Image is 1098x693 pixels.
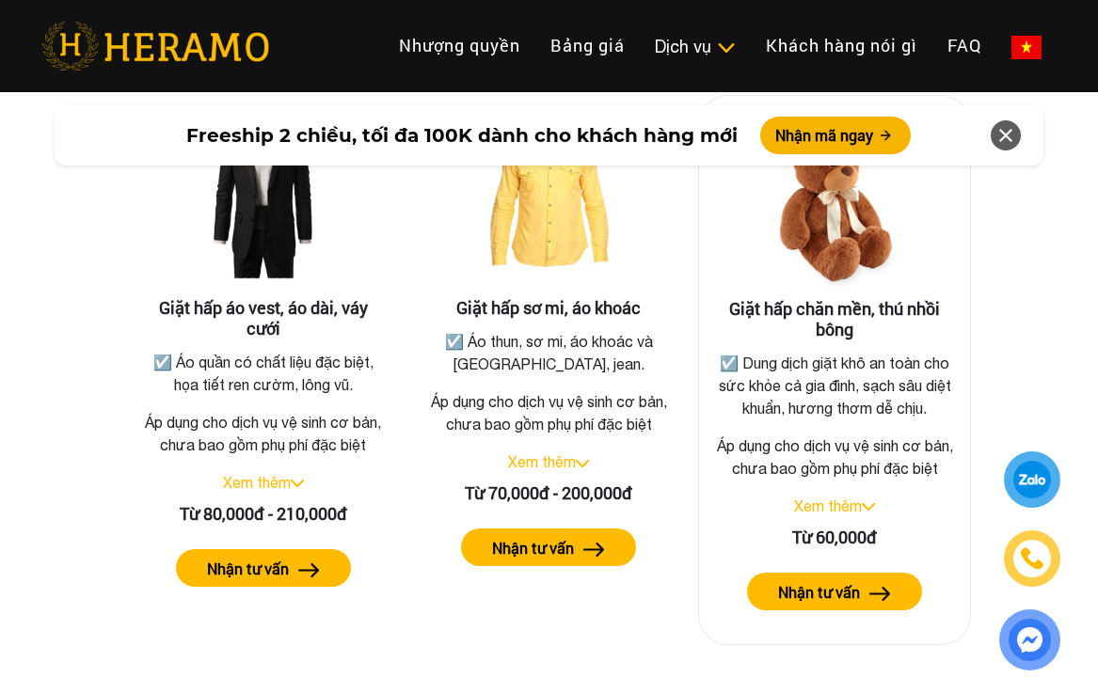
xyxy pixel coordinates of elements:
[298,563,320,577] img: arrow
[740,111,929,299] img: Giặt hấp chăn mền, thú nhồi bông
[1007,533,1058,584] a: phone-icon
[716,39,736,57] img: subToggleIcon
[207,558,289,580] label: Nhận tư vấn
[428,528,671,566] a: Nhận tư vấn arrow
[583,543,605,557] img: arrow
[1022,548,1042,569] img: phone-icon
[142,549,385,587] a: Nhận tư vấn arrow
[186,121,738,150] span: Freeship 2 chiều, tối đa 100K dành cho khách hàng mới
[454,110,643,298] img: Giặt hấp sơ mi, áo khoác
[714,299,955,339] h3: Giặt hấp chăn mền, thú nhồi bông
[169,110,358,298] img: Giặt hấp áo vest, áo dài, váy cưới
[794,497,862,514] a: Xem thêm
[384,25,535,66] a: Nhượng quyền
[428,480,671,506] div: Từ 70,000đ - 200,000đ
[760,117,911,154] button: Nhận mã ngay
[142,501,385,527] div: Từ 80,000đ - 210,000đ
[142,298,385,339] h3: Giặt hấp áo vest, áo dài, váy cưới
[432,330,667,375] p: ☑️ Áo thun, sơ mi, áo khoác và [GEOGRAPHIC_DATA], jean.
[718,352,951,419] p: ☑️ Dung dịch giặt khô an toàn cho sức khỏe cả gia đình, sạch sâu diệt khuẩn, hương thơm dễ chịu.
[714,525,955,550] div: Từ 60,000đ
[41,22,269,71] img: heramo-logo.png
[576,460,589,467] img: arrow_down.svg
[714,573,955,610] a: Nhận tư vấn arrow
[862,503,875,511] img: arrow_down.svg
[223,474,291,491] a: Xem thêm
[655,34,736,59] div: Dịch vụ
[492,537,574,559] label: Nhận tư vấn
[428,298,671,319] h3: Giặt hấp sơ mi, áo khoác
[142,411,385,456] p: Áp dụng cho dịch vụ vệ sinh cơ bản, chưa bao gồm phụ phí đặc biệt
[508,453,576,470] a: Xem thêm
[747,573,922,610] button: Nhận tư vấn
[751,25,932,66] a: Khách hàng nói gì
[428,390,671,435] p: Áp dụng cho dịch vụ vệ sinh cơ bản, chưa bao gồm phụ phí đặc biệt
[869,587,891,601] img: arrow
[778,581,860,604] label: Nhận tư vấn
[146,351,381,396] p: ☑️ Áo quần có chất liệu đặc biệt, họa tiết ren cườm, lông vũ.
[291,480,304,487] img: arrow_down.svg
[714,434,955,480] p: Áp dụng cho dịch vụ vệ sinh cơ bản, chưa bao gồm phụ phí đặc biệt
[461,528,636,566] button: Nhận tư vấn
[176,549,351,587] button: Nhận tư vấn
[535,25,640,66] a: Bảng giá
[932,25,996,66] a: FAQ
[1011,36,1042,59] img: vn-flag.png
